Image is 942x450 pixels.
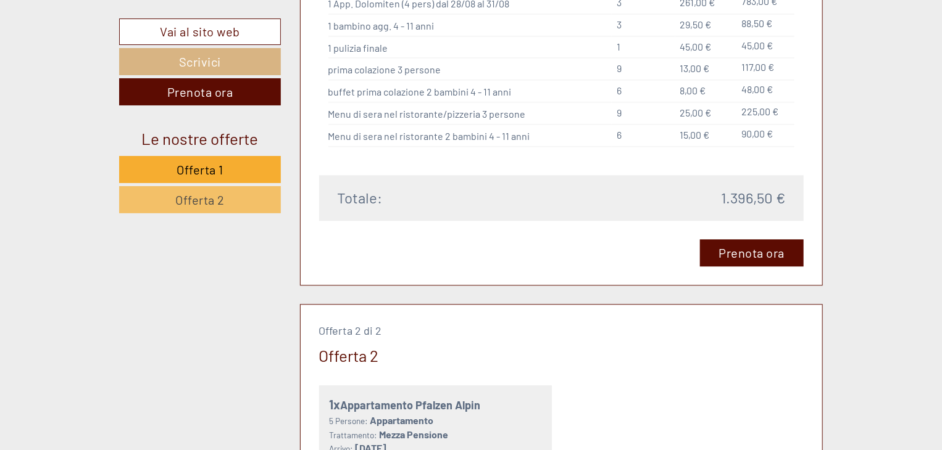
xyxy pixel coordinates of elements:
div: Appartements & Wellness [PERSON_NAME] [19,36,183,46]
td: 1 [612,36,675,58]
td: prima colazione 3 persone [328,58,612,80]
td: Menu di sera nel ristorante/pizzeria 3 persone [328,102,612,125]
span: 25,00 € [680,107,712,118]
div: Totale: [328,187,562,208]
span: Offerta 2 [175,192,225,207]
td: 225,00 € [737,102,794,125]
span: Offerta 2 di 2 [319,324,382,337]
span: 13,00 € [680,62,710,74]
div: martedì [215,9,270,30]
a: Prenota ora [700,239,804,266]
td: 90,00 € [737,125,794,147]
td: 9 [612,102,675,125]
a: Prenota ora [119,78,281,105]
td: 1 bambino agg. 4 - 11 anni [328,14,612,36]
a: Scrivici [119,48,281,75]
td: buffet prima colazione 2 bambini 4 - 11 anni [328,80,612,102]
small: Trattamento: [330,430,378,440]
td: 9 [612,58,675,80]
b: Mezza Pensione [380,428,449,440]
span: 1.396,50 € [721,187,785,208]
div: Le nostre offerte [119,127,281,150]
td: Menu di sera nel ristorante 2 bambini 4 - 11 anni [328,125,612,147]
td: 6 [612,80,675,102]
small: 22:29 [19,60,183,68]
b: 1x [330,397,341,412]
span: 29,50 € [680,18,712,30]
td: 88,50 € [737,14,794,36]
td: 3 [612,14,675,36]
div: Buon giorno, come possiamo aiutarla? [9,33,189,71]
span: 8,00 € [680,84,706,96]
div: Offerta 2 [319,344,379,367]
b: Appartamento [370,414,434,426]
span: Offerta 1 [177,162,223,177]
span: 45,00 € [680,41,712,52]
td: 48,00 € [737,80,794,102]
span: 15,00 € [680,129,710,141]
a: Vai al sito web [119,18,281,45]
button: Invia [420,319,486,346]
td: 117,00 € [737,58,794,80]
small: 5 Persone: [330,415,369,426]
td: 6 [612,125,675,147]
td: 1 pulizia finale [328,36,612,58]
td: 45,00 € [737,36,794,58]
div: Appartamento Pfalzen Alpin [330,396,542,414]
